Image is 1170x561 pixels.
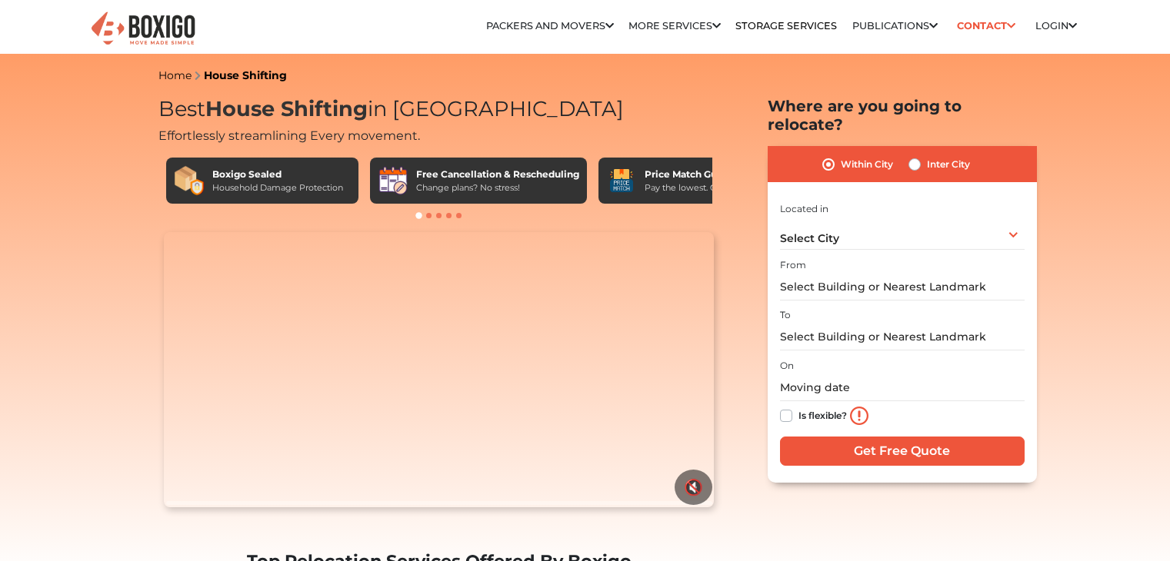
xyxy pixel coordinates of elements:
a: More services [628,20,721,32]
a: Home [158,68,192,82]
span: Effortlessly streamlining Every movement. [158,128,420,143]
span: Select City [780,231,839,245]
h2: Where are you going to relocate? [768,97,1037,134]
div: Change plans? No stress! [416,181,579,194]
img: Price Match Guarantee [606,165,637,196]
button: 🔇 [675,470,712,505]
span: House Shifting [205,96,368,121]
div: Price Match Guarantee [645,168,762,181]
img: Boxigo Sealed [174,165,205,196]
a: Publications [852,20,938,32]
label: On [780,359,794,373]
input: Get Free Quote [780,437,1025,466]
a: Contact [952,14,1021,38]
a: Packers and Movers [486,20,614,32]
input: Select Building or Nearest Landmark [780,324,1025,350]
div: Boxigo Sealed [212,168,343,181]
label: From [780,258,806,272]
label: To [780,308,791,322]
h1: Best in [GEOGRAPHIC_DATA] [158,97,720,122]
video: Your browser does not support the video tag. [164,232,714,507]
input: Select Building or Nearest Landmark [780,274,1025,300]
div: Household Damage Protection [212,181,343,194]
input: Moving date [780,374,1025,401]
img: Boxigo [89,10,197,48]
a: House Shifting [204,68,287,82]
label: Inter City [927,155,970,174]
a: Storage Services [735,20,837,32]
label: Located in [780,202,828,216]
div: Pay the lowest. Guaranteed! [645,181,762,194]
img: info [850,407,868,425]
label: Within City [841,155,893,174]
label: Is flexible? [798,407,847,423]
a: Login [1035,20,1077,32]
div: Free Cancellation & Rescheduling [416,168,579,181]
img: Free Cancellation & Rescheduling [378,165,408,196]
